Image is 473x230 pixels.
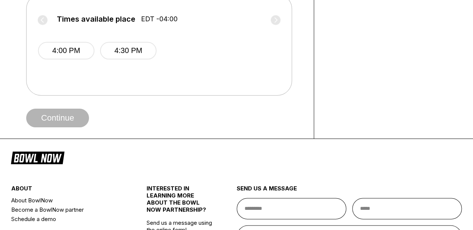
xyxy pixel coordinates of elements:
a: Become a BowlNow partner [11,205,124,214]
span: Times available place [57,15,135,23]
div: about [11,185,124,196]
div: send us a message [237,185,462,198]
button: 4:00 PM [38,42,95,59]
span: EDT -04:00 [141,15,178,23]
a: About BowlNow [11,196,124,205]
a: Schedule a demo [11,214,124,224]
button: 4:30 PM [100,42,157,59]
div: INTERESTED IN LEARNING MORE ABOUT THE BOWL NOW PARTNERSHIP? [147,185,214,219]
